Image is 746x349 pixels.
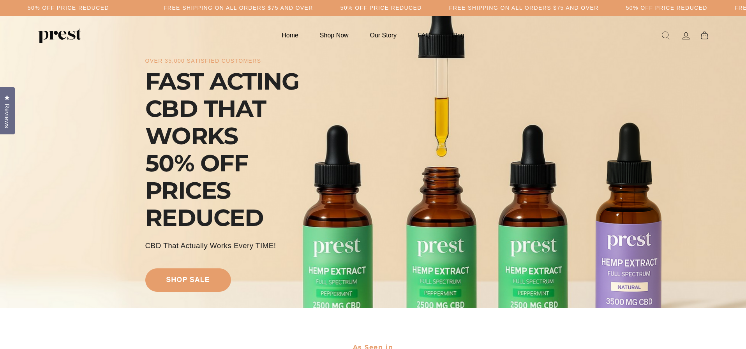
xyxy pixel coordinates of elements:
[626,5,707,11] h5: 50% OFF PRICE REDUCED
[145,58,261,64] div: over 35,000 satisfied customers
[28,5,109,11] h5: 50% OFF PRICE REDUCED
[272,28,308,43] a: Home
[408,28,440,43] a: FAQ
[340,5,422,11] h5: 50% OFF PRICE REDUCED
[449,5,599,11] h5: Free Shipping on all orders $75 and over
[145,240,276,251] div: CBD That Actually Works every TIME!
[145,268,231,292] a: shop sale
[164,5,313,11] h5: Free Shipping on all orders $75 and over
[442,28,474,43] a: Blog
[360,28,406,43] a: Our Story
[272,28,474,43] ul: Primary
[310,28,358,43] a: Shop Now
[38,28,81,43] img: PREST ORGANICS
[2,104,12,128] span: Reviews
[145,68,321,231] div: FAST ACTING CBD THAT WORKS 50% OFF PRICES REDUCED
